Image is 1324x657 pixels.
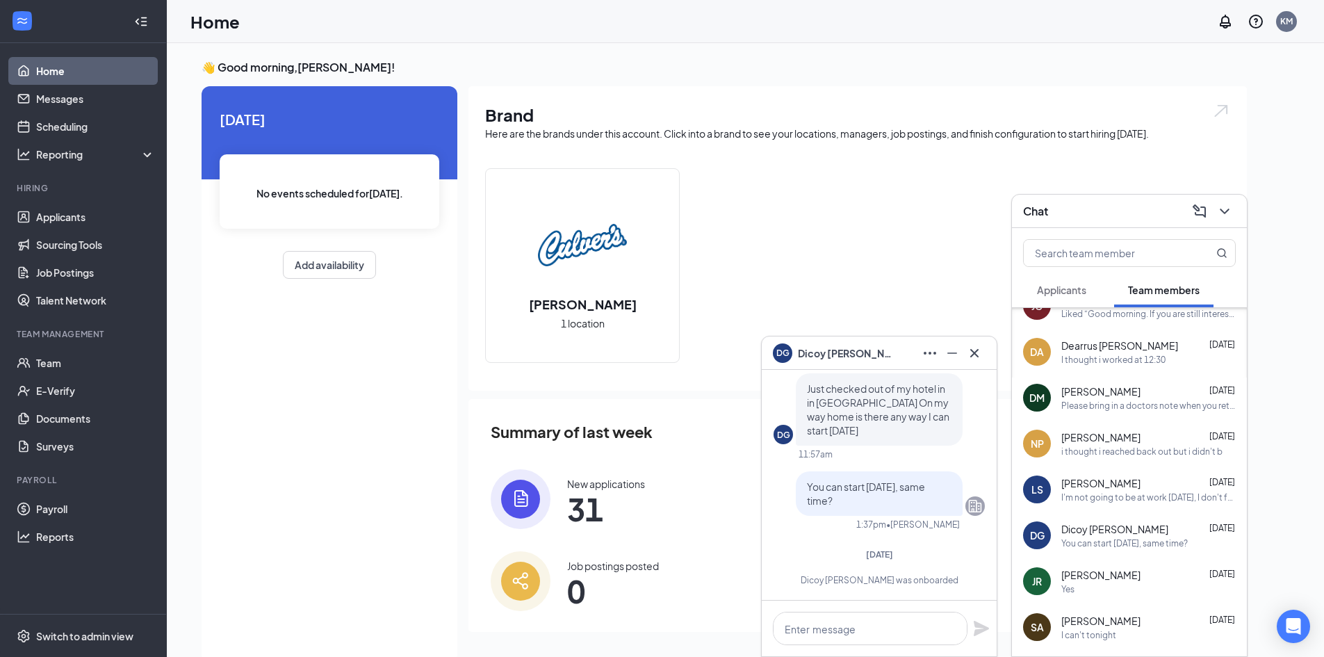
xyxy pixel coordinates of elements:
[17,182,152,194] div: Hiring
[1212,103,1230,119] img: open.6027fd2a22e1237b5b06.svg
[919,342,941,364] button: Ellipses
[36,259,155,286] a: Job Postings
[1128,284,1200,296] span: Team members
[1209,569,1235,579] span: [DATE]
[973,620,990,637] svg: Plane
[799,448,833,460] div: 11:57am
[36,286,155,314] a: Talent Network
[1024,240,1188,266] input: Search team member
[941,342,963,364] button: Minimize
[1023,204,1048,219] h3: Chat
[774,574,985,586] div: Dicoy [PERSON_NAME] was onboarded
[491,469,550,529] img: icon
[15,14,29,28] svg: WorkstreamLogo
[17,474,152,486] div: Payroll
[491,551,550,611] img: icon
[1209,523,1235,533] span: [DATE]
[1031,482,1043,496] div: LS
[36,432,155,460] a: Surveys
[1030,345,1044,359] div: DA
[36,231,155,259] a: Sourcing Tools
[567,496,645,521] span: 31
[1061,476,1141,490] span: [PERSON_NAME]
[1061,339,1178,352] span: Dearrus [PERSON_NAME]
[1280,15,1293,27] div: KM
[886,519,960,530] span: • [PERSON_NAME]
[567,578,659,603] span: 0
[1030,528,1045,542] div: DG
[807,480,925,507] span: You can start [DATE], same time?
[856,519,886,530] div: 1:37pm
[966,345,983,362] svg: Cross
[567,477,645,491] div: New applications
[36,629,133,643] div: Switch to admin view
[1191,203,1208,220] svg: ComposeMessage
[567,559,659,573] div: Job postings posted
[17,147,31,161] svg: Analysis
[485,103,1230,127] h1: Brand
[485,127,1230,140] div: Here are the brands under this account. Click into a brand to see your locations, managers, job p...
[1216,203,1233,220] svg: ChevronDown
[515,295,651,313] h2: [PERSON_NAME]
[1061,308,1236,320] div: Liked “Good morning. If you are still interested in coming in early you are more than welcome to ...
[36,85,155,113] a: Messages
[1061,354,1166,366] div: I thought i worked at 12:30
[1213,200,1236,222] button: ChevronDown
[190,10,240,33] h1: Home
[807,382,949,437] span: Just checked out of my hotel in in [GEOGRAPHIC_DATA] On my way home is there any way I can start ...
[1209,431,1235,441] span: [DATE]
[798,346,895,361] span: Dicoy [PERSON_NAME]
[1209,615,1235,625] span: [DATE]
[538,201,627,290] img: Culver's
[922,345,938,362] svg: Ellipses
[1031,437,1044,451] div: NP
[36,495,155,523] a: Payroll
[1217,13,1234,30] svg: Notifications
[1209,477,1235,487] span: [DATE]
[1061,400,1236,412] div: Please bring in a doctors note when you return to work.
[1209,339,1235,350] span: [DATE]
[1277,610,1310,643] div: Open Intercom Messenger
[1029,391,1045,405] div: DM
[202,60,1247,75] h3: 👋 Good morning, [PERSON_NAME] !
[36,203,155,231] a: Applicants
[561,316,605,331] span: 1 location
[17,629,31,643] svg: Settings
[1061,537,1188,549] div: You can start [DATE], same time?
[36,147,156,161] div: Reporting
[1031,620,1044,634] div: SA
[36,113,155,140] a: Scheduling
[17,328,152,340] div: Team Management
[1209,385,1235,396] span: [DATE]
[491,420,653,444] span: Summary of last week
[36,405,155,432] a: Documents
[1061,492,1236,503] div: I'm not going to be at work [DATE], I don't feel well. I will be going to the doctor
[36,523,155,551] a: Reports
[1188,200,1211,222] button: ComposeMessage
[967,498,983,514] svg: Company
[36,349,155,377] a: Team
[1032,574,1042,588] div: JR
[1061,446,1223,457] div: i thought i reached back out but i didn't b
[220,108,439,130] span: [DATE]
[944,345,961,362] svg: Minimize
[36,57,155,85] a: Home
[36,377,155,405] a: E-Verify
[256,186,403,201] span: No events scheduled for [DATE] .
[1248,13,1264,30] svg: QuestionInfo
[777,429,790,441] div: DG
[1061,568,1141,582] span: [PERSON_NAME]
[1061,583,1074,595] div: Yes
[283,251,376,279] button: Add availability
[1061,522,1168,536] span: Dicoy [PERSON_NAME]
[1061,614,1141,628] span: [PERSON_NAME]
[1061,384,1141,398] span: [PERSON_NAME]
[1061,629,1116,641] div: I can't tonight
[1216,248,1227,259] svg: MagnifyingGlass
[963,342,986,364] button: Cross
[134,15,148,29] svg: Collapse
[866,549,893,560] span: [DATE]
[1061,430,1141,444] span: [PERSON_NAME]
[1037,284,1086,296] span: Applicants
